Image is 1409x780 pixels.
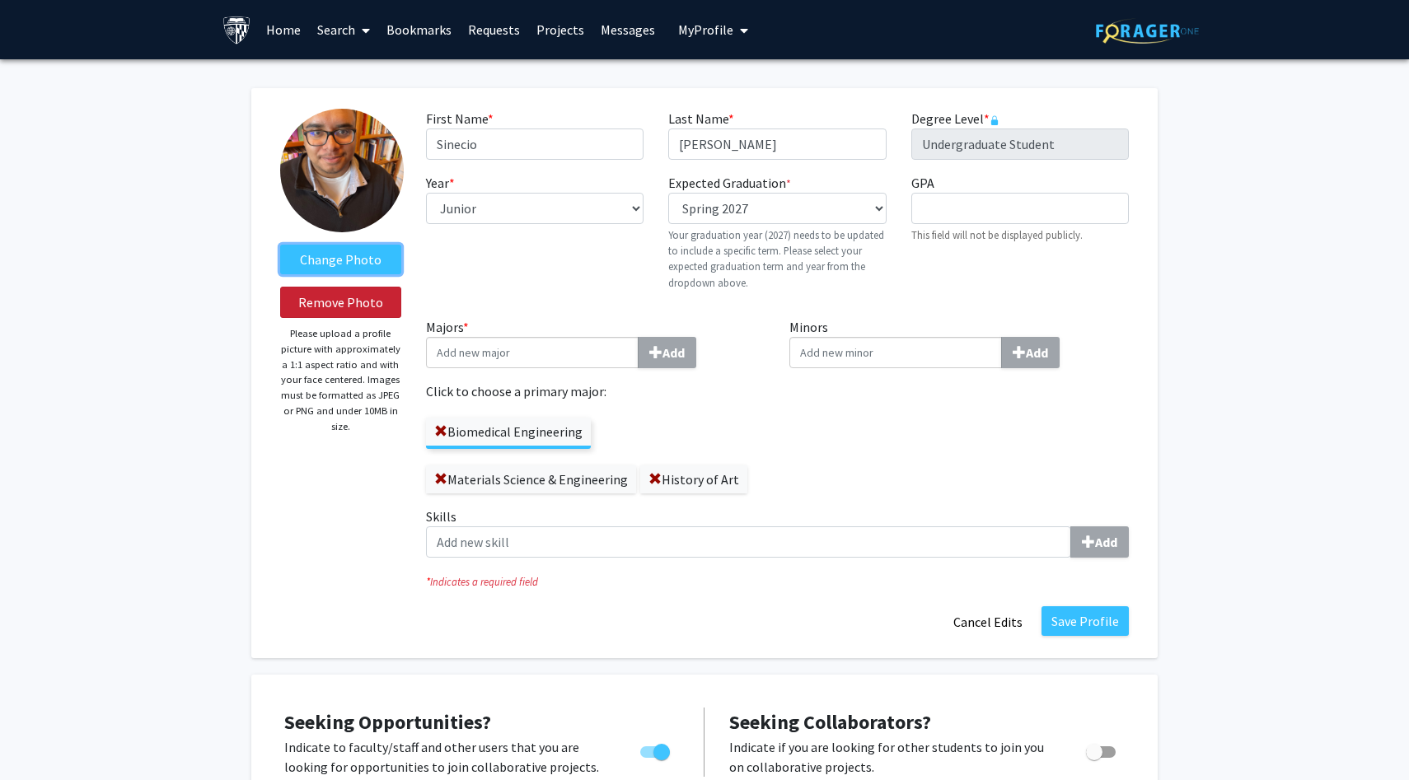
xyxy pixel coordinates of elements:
button: Save Profile [1042,606,1129,636]
label: Click to choose a primary major: [426,381,765,401]
a: Projects [528,1,592,58]
button: Remove Photo [280,287,401,318]
label: Skills [426,507,1129,558]
p: Indicate to faculty/staff and other users that you are looking for opportunities to join collabor... [284,737,609,777]
label: GPA [911,173,934,193]
p: Your graduation year (2027) needs to be updated to include a specific term. Please select your ex... [668,227,886,291]
span: Seeking Collaborators? [729,709,931,735]
svg: This information is provided and automatically updated by Johns Hopkins University and is not edi... [990,115,999,125]
a: Home [258,1,309,58]
span: My Profile [678,21,733,38]
a: Requests [460,1,528,58]
label: History of Art [640,465,747,493]
b: Add [662,344,685,361]
p: Indicate if you are looking for other students to join you on collaborative projects. [729,737,1055,777]
label: ChangeProfile Picture [280,245,401,274]
label: Materials Science & Engineering [426,465,636,493]
div: Toggle [1079,737,1125,762]
label: Degree Level [911,109,999,128]
div: Toggle [634,737,679,762]
label: Minors [789,317,1129,368]
b: Add [1026,344,1048,361]
label: Year [426,173,455,193]
label: Majors [426,317,765,368]
b: Add [1095,534,1117,550]
button: Cancel Edits [943,606,1033,638]
label: Biomedical Engineering [426,418,591,446]
img: ForagerOne Logo [1096,18,1199,44]
button: Majors* [638,337,696,368]
button: Skills [1070,526,1129,558]
input: MinorsAdd [789,337,1002,368]
span: Seeking Opportunities? [284,709,491,735]
iframe: Chat [12,706,70,768]
i: Indicates a required field [426,574,1129,590]
img: Johns Hopkins University Logo [222,16,251,44]
input: Majors*Add [426,337,639,368]
img: Profile Picture [280,109,404,232]
label: Last Name [668,109,734,128]
label: Expected Graduation [668,173,791,193]
a: Messages [592,1,663,58]
a: Bookmarks [378,1,460,58]
small: This field will not be displayed publicly. [911,228,1083,241]
button: Minors [1001,337,1060,368]
label: First Name [426,109,494,128]
a: Search [309,1,378,58]
p: Please upload a profile picture with approximately a 1:1 aspect ratio and with your face centered... [280,326,401,434]
input: SkillsAdd [426,526,1071,558]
